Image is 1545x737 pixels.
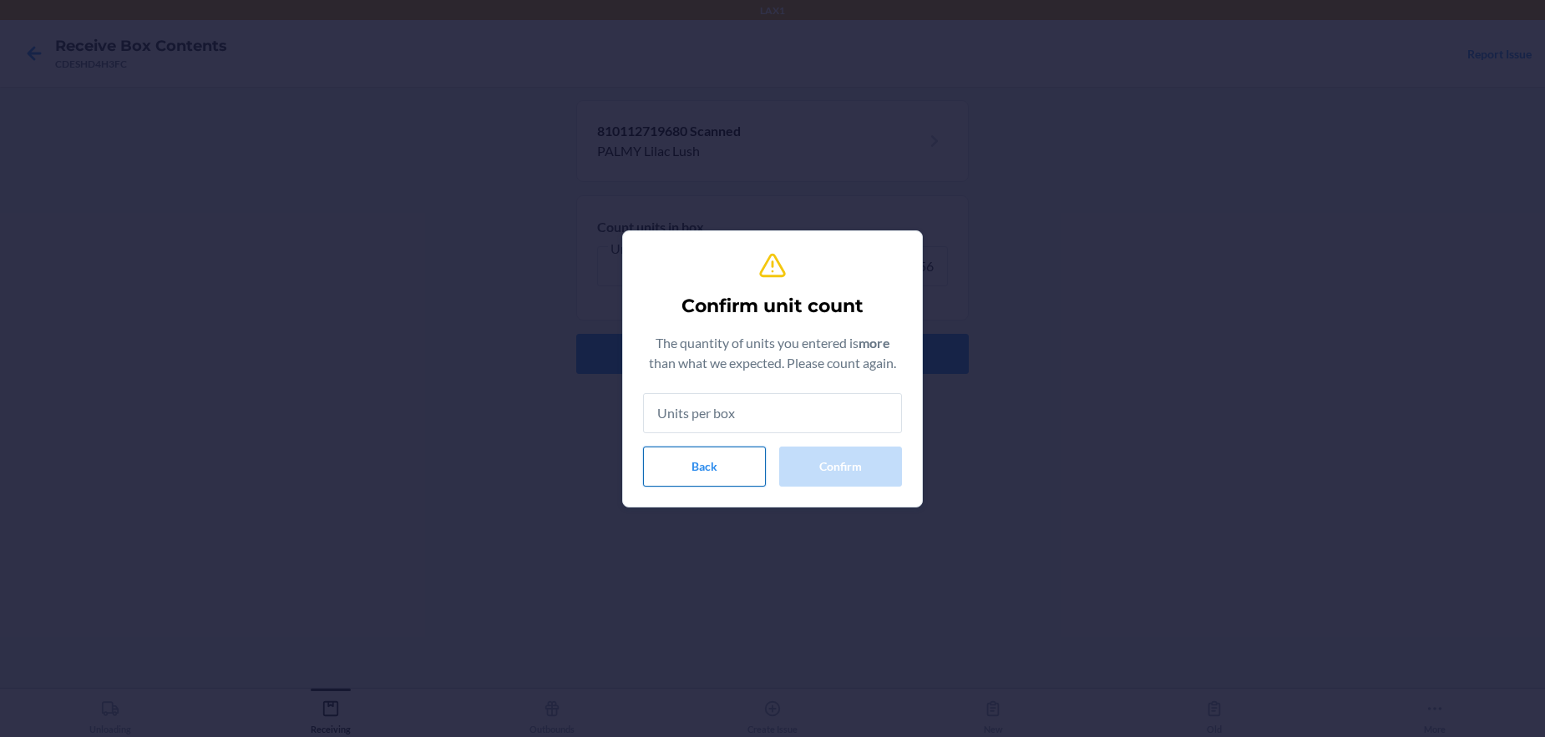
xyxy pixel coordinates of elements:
[779,447,902,487] button: Confirm
[859,335,890,351] b: more
[681,293,864,320] h2: Confirm unit count
[643,447,766,487] button: Back
[643,393,902,433] input: Units per box
[643,333,902,373] p: The quantity of units you entered is than what we expected. Please count again.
